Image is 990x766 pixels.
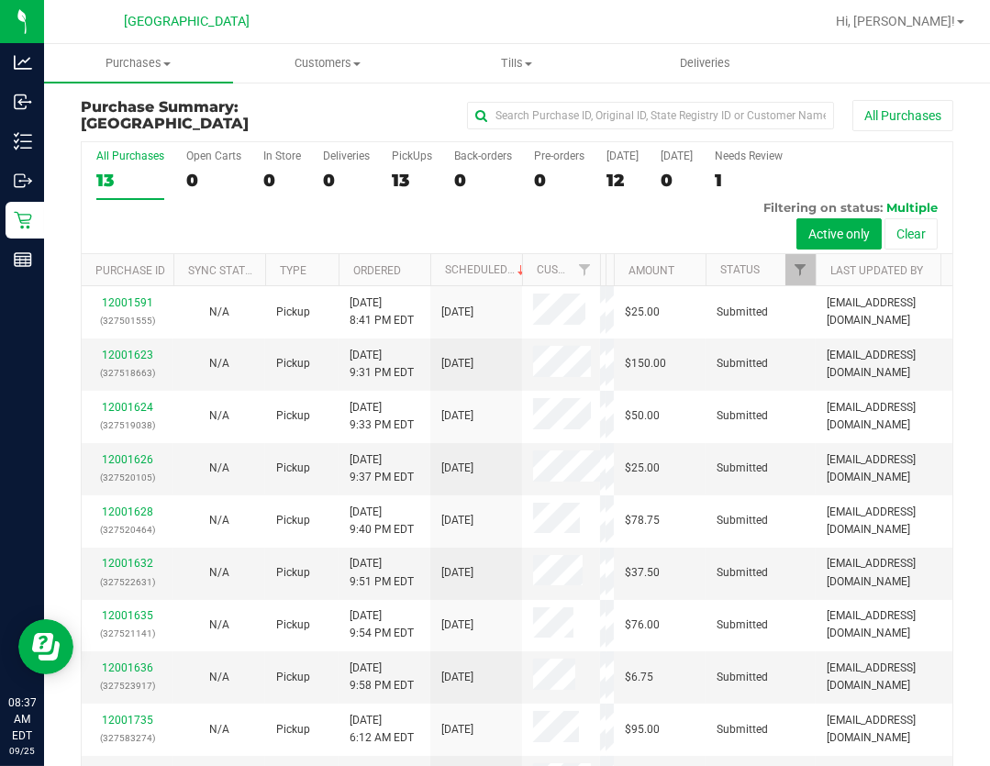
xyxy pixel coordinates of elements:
button: N/A [209,512,229,529]
span: Pickup [276,616,310,634]
span: $78.75 [625,512,660,529]
span: [DATE] 9:31 PM EDT [350,347,414,382]
span: [DATE] 9:40 PM EDT [350,504,414,538]
span: [EMAIL_ADDRESS][DOMAIN_NAME] [827,451,988,486]
iframe: Resource center [18,619,73,674]
a: Purchase ID [95,264,165,277]
a: 12001623 [102,349,153,361]
span: Not Applicable [209,671,229,683]
span: [EMAIL_ADDRESS][DOMAIN_NAME] [827,504,988,538]
div: 13 [96,170,164,191]
div: 0 [661,170,693,191]
span: Submitted [717,564,768,582]
span: $6.75 [625,669,653,686]
span: [DATE] [441,564,473,582]
span: [DATE] [441,512,473,529]
span: [DATE] 9:33 PM EDT [350,399,414,434]
div: 12 [606,170,639,191]
a: Last Updated By [830,264,923,277]
span: Purchases [44,55,233,72]
span: [EMAIL_ADDRESS][DOMAIN_NAME] [827,555,988,590]
span: [DATE] [441,616,473,634]
inline-svg: Inbound [14,93,32,111]
input: Search Purchase ID, Original ID, State Registry ID or Customer Name... [467,102,834,129]
inline-svg: Retail [14,211,32,229]
p: (327583274) [93,729,162,747]
div: 0 [263,170,301,191]
span: Not Applicable [209,357,229,370]
span: Not Applicable [209,305,229,318]
span: Pickup [276,304,310,321]
span: [DATE] 9:54 PM EDT [350,607,414,642]
span: Hi, [PERSON_NAME]! [836,14,955,28]
div: In Store [263,150,301,162]
span: [GEOGRAPHIC_DATA] [125,14,250,29]
p: (327520105) [93,469,162,486]
div: PickUps [392,150,432,162]
p: (327521141) [93,625,162,642]
div: 0 [454,170,512,191]
span: [GEOGRAPHIC_DATA] [81,115,249,132]
inline-svg: Analytics [14,53,32,72]
span: [DATE] [441,721,473,738]
span: Pickup [276,564,310,582]
div: 13 [392,170,432,191]
a: Customer [537,263,594,276]
h3: Purchase Summary: [81,99,372,131]
span: Not Applicable [209,723,229,736]
span: Submitted [717,616,768,634]
inline-svg: Outbound [14,172,32,190]
span: Deliveries [655,55,755,72]
span: Pickup [276,721,310,738]
p: (327518663) [93,364,162,382]
span: $25.00 [625,304,660,321]
div: Back-orders [454,150,512,162]
span: Not Applicable [209,514,229,527]
a: 12001636 [102,661,153,674]
a: Status [720,263,760,276]
span: $76.00 [625,616,660,634]
span: Submitted [717,304,768,321]
div: [DATE] [661,150,693,162]
inline-svg: Reports [14,250,32,269]
span: Customers [234,55,421,72]
p: (327523917) [93,677,162,694]
a: 12001735 [102,714,153,727]
span: $37.50 [625,564,660,582]
span: [EMAIL_ADDRESS][DOMAIN_NAME] [827,607,988,642]
span: Multiple [886,200,938,215]
div: Pre-orders [534,150,584,162]
span: Not Applicable [209,618,229,631]
button: N/A [209,460,229,477]
a: Ordered [353,264,401,277]
button: N/A [209,669,229,686]
span: Pickup [276,355,310,372]
span: $25.00 [625,460,660,477]
span: Not Applicable [209,461,229,474]
a: Tills [422,44,611,83]
span: [EMAIL_ADDRESS][DOMAIN_NAME] [827,294,988,329]
div: 0 [323,170,370,191]
span: [DATE] 6:12 AM EDT [350,712,414,747]
button: N/A [209,407,229,425]
span: [DATE] [441,460,473,477]
button: N/A [209,355,229,372]
span: [DATE] [441,669,473,686]
button: N/A [209,304,229,321]
a: Filter [570,254,600,285]
span: Pickup [276,512,310,529]
p: (327522631) [93,573,162,591]
span: Pickup [276,407,310,425]
span: [DATE] 9:51 PM EDT [350,555,414,590]
a: 12001624 [102,401,153,414]
button: Clear [884,218,938,250]
span: [DATE] 8:41 PM EDT [350,294,414,329]
a: 12001635 [102,609,153,622]
span: [DATE] [441,304,473,321]
th: Address [606,254,614,286]
span: [DATE] 9:37 PM EDT [350,451,414,486]
div: 0 [186,170,241,191]
span: [EMAIL_ADDRESS][DOMAIN_NAME] [827,399,988,434]
div: Needs Review [715,150,783,162]
span: [EMAIL_ADDRESS][DOMAIN_NAME] [827,347,988,382]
